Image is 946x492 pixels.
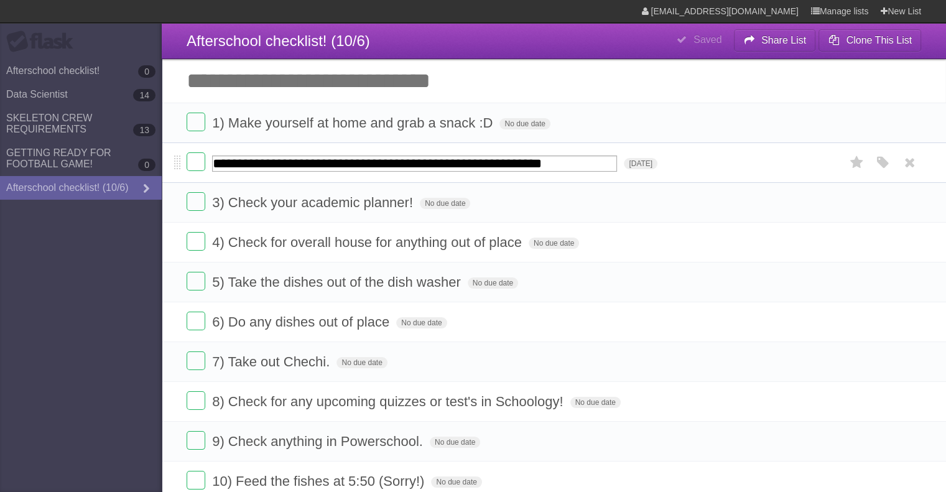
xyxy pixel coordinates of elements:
[5,73,941,85] div: Options
[212,314,392,330] span: 6) Do any dishes out of place
[336,357,387,368] span: No due date
[187,272,205,290] label: Done
[761,35,806,45] b: Share List
[212,434,426,449] span: 9) Check anything in Powerschool.
[468,277,518,289] span: No due date
[5,62,941,73] div: Delete
[529,238,579,249] span: No due date
[187,192,205,211] label: Done
[6,30,81,53] div: Flask
[187,351,205,370] label: Done
[5,85,941,96] div: Sign out
[187,431,205,450] label: Done
[212,234,525,250] span: 4) Check for overall house for anything out of place
[5,40,941,51] div: Sort New > Old
[212,195,416,210] span: 3) Check your academic planner!
[187,152,205,171] label: Done
[431,476,481,488] span: No due date
[5,51,941,62] div: Move To ...
[212,394,566,409] span: 8) Check for any upcoming quizzes or test's in Schoology!
[133,89,155,101] b: 14
[212,354,333,369] span: 7) Take out Chechi.
[187,32,370,49] span: Afterschool checklist! (10/6)
[396,317,447,328] span: No due date
[818,29,921,52] button: Clone This List
[420,198,470,209] span: No due date
[570,397,621,408] span: No due date
[499,118,550,129] span: No due date
[212,473,427,489] span: 10) Feed the fishes at 5:50 (Sorry!)
[693,34,721,45] b: Saved
[5,5,260,16] div: Home
[430,437,480,448] span: No due date
[187,232,205,251] label: Done
[845,152,869,173] label: Star task
[138,65,155,78] b: 0
[187,113,205,131] label: Done
[5,29,941,40] div: Sort A > Z
[846,35,912,45] b: Clone This List
[734,29,816,52] button: Share List
[187,312,205,330] label: Done
[138,159,155,171] b: 0
[133,124,155,136] b: 13
[187,391,205,410] label: Done
[624,158,657,169] span: [DATE]
[187,471,205,490] label: Done
[212,274,464,290] span: 5) Take the dishes out of the dish washer
[212,115,496,131] span: 1) Make yourself at home and grab a snack :D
